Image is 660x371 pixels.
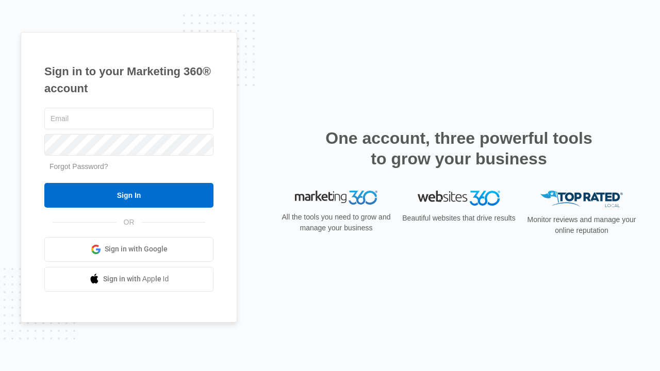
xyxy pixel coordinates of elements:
[44,63,213,97] h1: Sign in to your Marketing 360® account
[524,214,639,236] p: Monitor reviews and manage your online reputation
[49,162,108,171] a: Forgot Password?
[44,267,213,292] a: Sign in with Apple Id
[540,191,623,208] img: Top Rated Local
[103,274,169,284] span: Sign in with Apple Id
[44,237,213,262] a: Sign in with Google
[418,191,500,206] img: Websites 360
[322,128,596,169] h2: One account, three powerful tools to grow your business
[278,212,394,233] p: All the tools you need to grow and manage your business
[117,217,142,228] span: OR
[295,191,377,205] img: Marketing 360
[44,183,213,208] input: Sign In
[105,244,168,255] span: Sign in with Google
[44,108,213,129] input: Email
[401,213,517,224] p: Beautiful websites that drive results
